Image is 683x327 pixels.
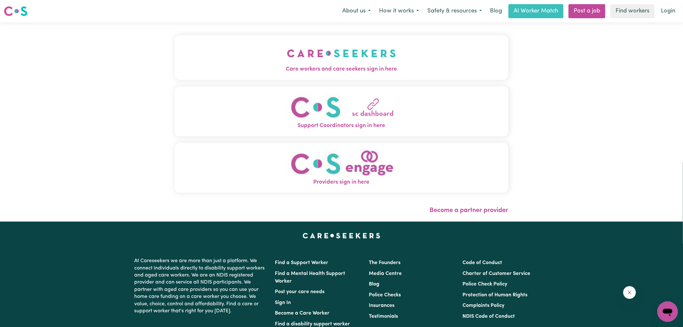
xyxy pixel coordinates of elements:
a: Charter of Customer Service [462,271,530,276]
a: NDIS Code of Conduct [462,314,515,319]
a: Post your care needs [275,289,325,294]
button: About us [338,4,375,18]
a: Sign In [275,300,291,305]
img: Careseekers logo [4,5,27,17]
a: Find a disability support worker [275,322,350,327]
span: Care workers and care seekers sign in here [175,65,508,73]
iframe: Close message [623,286,636,299]
a: Careseekers home page [303,233,380,238]
a: Find a Mental Health Support Worker [275,271,345,284]
a: Find a Support Worker [275,260,329,265]
a: Find workers [610,4,655,18]
a: Police Check Policy [462,282,507,287]
a: Blog [486,4,506,18]
a: Post a job [569,4,605,18]
a: Complaints Policy [462,303,504,308]
a: Insurances [369,303,394,308]
span: Need any help? [4,4,39,10]
a: Media Centre [369,271,402,276]
span: Providers sign in here [175,178,508,186]
a: Blog [369,282,379,287]
button: How it works [375,4,423,18]
a: AI Worker Match [508,4,563,18]
a: Careseekers logo [4,4,27,19]
a: Code of Conduct [462,260,502,265]
iframe: Button to launch messaging window [657,301,678,322]
button: Support Coordinators sign in here [175,86,508,136]
a: Login [657,4,679,18]
button: Providers sign in here [175,143,508,193]
p: At Careseekers we are more than just a platform. We connect individuals directly to disability su... [135,255,268,317]
button: Care workers and care seekers sign in here [175,35,508,80]
button: Safety & resources [423,4,486,18]
span: Support Coordinators sign in here [175,122,508,130]
a: The Founders [369,260,400,265]
a: Become a Care Worker [275,311,330,316]
a: Testimonials [369,314,398,319]
a: Police Checks [369,293,401,298]
a: Become a partner provider [430,207,508,214]
a: Protection of Human Rights [462,293,527,298]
